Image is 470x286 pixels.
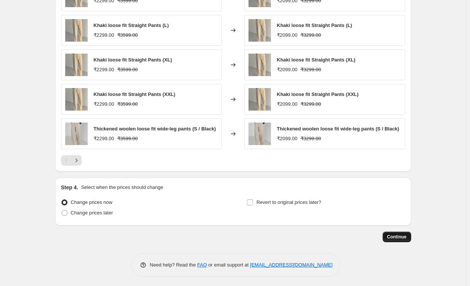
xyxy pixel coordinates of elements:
[383,232,411,242] button: Continue
[277,22,352,28] span: Khaki loose fit Straight Pants (L)
[61,155,82,166] nav: Pagination
[65,19,88,42] img: avi_00002_5c0b9875-8e12-4fcf-bb3b-c03867f5a7c3_80x.jpg
[117,66,138,73] strike: ₹3599.00
[71,199,112,205] span: Change prices now
[81,184,163,191] p: Select when the prices should change
[94,66,114,73] div: ₹2299.00
[277,135,298,142] div: ₹2099.00
[250,262,332,268] a: [EMAIL_ADDRESS][DOMAIN_NAME]
[277,126,400,132] span: Thickened woolen loose fit wide-leg pants (S / Black)
[301,135,321,142] strike: ₹3299.00
[277,57,355,63] span: Khaki loose fit Straight Pants (XL)
[94,126,216,132] span: Thickened woolen loose fit wide-leg pants (S / Black)
[301,31,321,39] strike: ₹3299.00
[256,199,321,205] span: Revert to original prices later?
[94,31,114,39] div: ₹2299.00
[248,88,271,111] img: avi_00002_5c0b9875-8e12-4fcf-bb3b-c03867f5a7c3_80x.jpg
[65,123,88,145] img: Comp1_00003_2a348738-e79e-4b18-80ae-84451a12e216_80x.jpg
[150,262,198,268] span: Need help? Read the
[94,57,172,63] span: Khaki loose fit Straight Pants (XL)
[117,135,138,142] strike: ₹3599.00
[301,66,321,73] strike: ₹3299.00
[277,100,298,108] div: ₹2099.00
[61,184,78,191] h2: Step 4.
[301,100,321,108] strike: ₹3299.00
[94,91,175,97] span: Khaki loose fit Straight Pants (XXL)
[94,100,114,108] div: ₹2299.00
[65,54,88,76] img: avi_00002_5c0b9875-8e12-4fcf-bb3b-c03867f5a7c3_80x.jpg
[277,31,298,39] div: ₹2099.00
[117,100,138,108] strike: ₹3599.00
[94,22,169,28] span: Khaki loose fit Straight Pants (L)
[94,135,114,142] div: ₹2299.00
[117,31,138,39] strike: ₹3599.00
[197,262,207,268] a: FAQ
[71,155,82,166] button: Next
[277,91,359,97] span: Khaki loose fit Straight Pants (XXL)
[387,234,407,240] span: Continue
[248,123,271,145] img: Comp1_00003_2a348738-e79e-4b18-80ae-84451a12e216_80x.jpg
[248,54,271,76] img: avi_00002_5c0b9875-8e12-4fcf-bb3b-c03867f5a7c3_80x.jpg
[248,19,271,42] img: avi_00002_5c0b9875-8e12-4fcf-bb3b-c03867f5a7c3_80x.jpg
[277,66,298,73] div: ₹2099.00
[71,210,113,216] span: Change prices later
[207,262,250,268] span: or email support at
[65,88,88,111] img: avi_00002_5c0b9875-8e12-4fcf-bb3b-c03867f5a7c3_80x.jpg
